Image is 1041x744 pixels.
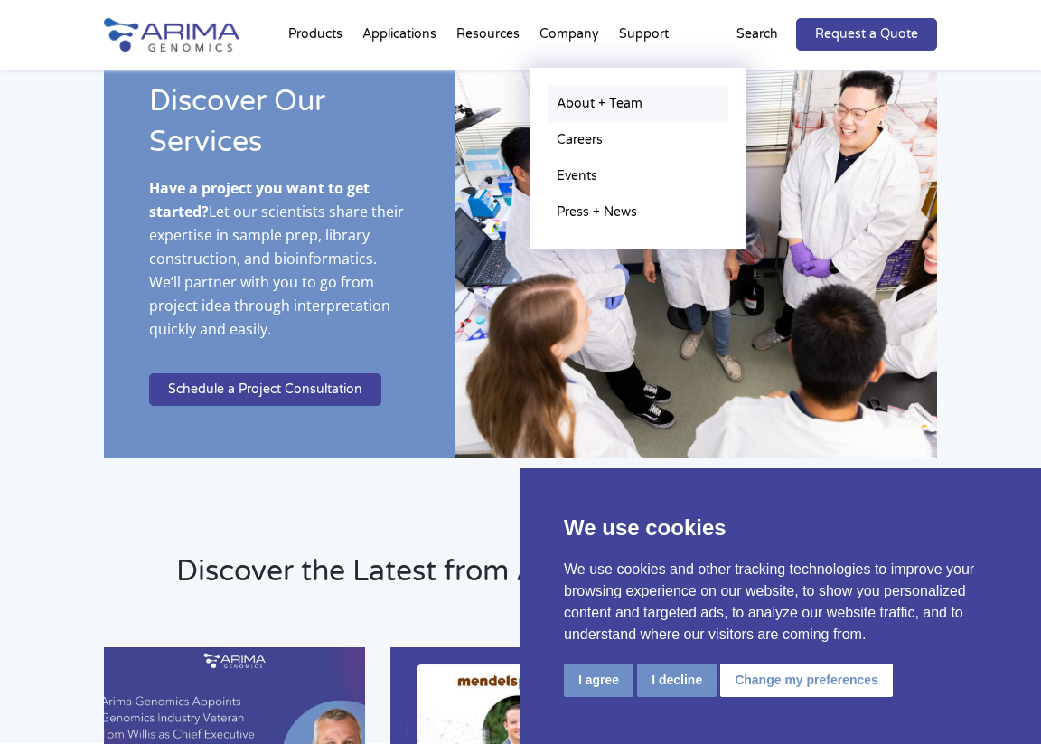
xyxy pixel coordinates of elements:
button: I agree [564,664,633,697]
a: Schedule a Project Consultation [149,373,381,406]
b: Have a project you want to get started? [149,178,370,221]
a: About + Team [548,86,728,122]
h2: Discover Our Services [149,81,410,176]
a: Events [548,158,728,194]
p: Search [736,23,778,46]
img: Arima-Genomics-logo [104,18,239,52]
button: Change my preferences [720,664,893,697]
p: We use cookies and other tracking technologies to improve your browsing experience on our website... [564,559,998,645]
img: IMG_2143.jpg [455,36,936,458]
a: Request a Quote [796,18,937,51]
button: I decline [637,664,717,697]
a: Press + News [548,194,728,231]
p: We use cookies [564,512,998,544]
a: Careers [548,122,728,158]
p: Let our scientists share their expertise in sample prep, library construction, and bioinformatics... [149,176,410,355]
h2: Discover the Latest from Arima Genomics [176,551,937,606]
